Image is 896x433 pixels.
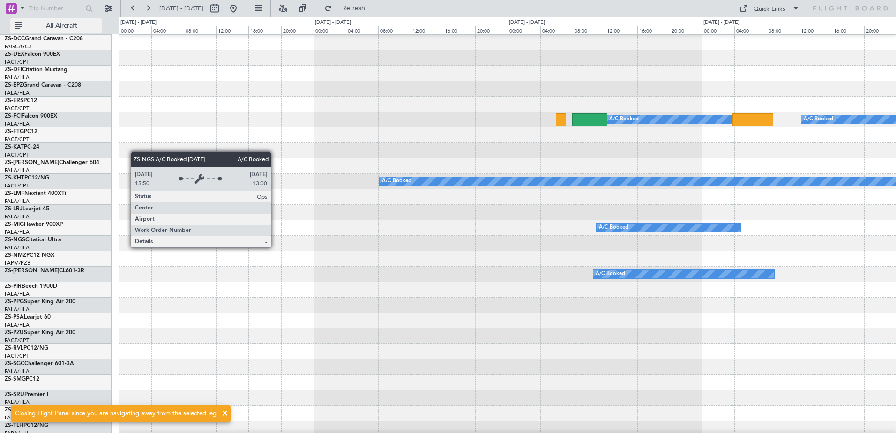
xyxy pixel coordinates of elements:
[5,182,29,189] a: FACT/CPT
[702,26,734,34] div: 00:00
[5,321,30,328] a: FALA/HLA
[735,1,804,16] button: Quick Links
[5,229,30,236] a: FALA/HLA
[734,26,767,34] div: 04:00
[5,105,29,112] a: FACT/CPT
[5,213,30,220] a: FALA/HLA
[5,376,26,382] span: ZS-SMG
[5,206,49,212] a: ZS-LRJLearjet 45
[5,52,60,57] a: ZS-DEXFalcon 900EX
[29,1,82,15] input: Trip Number
[540,26,573,34] div: 04:00
[5,284,22,289] span: ZS-PIR
[315,19,351,27] div: [DATE] - [DATE]
[5,392,24,397] span: ZS-SRU
[5,36,25,42] span: ZS-DCC
[346,26,378,34] div: 04:00
[5,136,29,143] a: FACT/CPT
[5,345,23,351] span: ZS-RVL
[703,19,739,27] div: [DATE] - [DATE]
[5,330,24,336] span: ZS-PZU
[767,26,799,34] div: 08:00
[5,314,24,320] span: ZS-PSA
[184,26,216,34] div: 08:00
[5,98,23,104] span: ZS-ERS
[5,222,63,227] a: ZS-MIGHawker 900XP
[799,26,831,34] div: 12:00
[5,52,24,57] span: ZS-DEX
[5,314,51,320] a: ZS-PSALearjet 60
[5,82,23,88] span: ZS-EPZ
[5,129,24,134] span: ZS-FTG
[754,5,785,14] div: Quick Links
[5,144,24,150] span: ZS-KAT
[5,206,22,212] span: ZS-LRJ
[320,1,376,16] button: Refresh
[24,22,99,29] span: All Aircraft
[5,222,24,227] span: ZS-MIG
[5,160,99,165] a: ZS-[PERSON_NAME]Challenger 604
[5,330,75,336] a: ZS-PZUSuper King Air 200
[637,26,670,34] div: 16:00
[804,112,833,127] div: A/C Booked
[5,337,29,344] a: FACT/CPT
[5,361,24,366] span: ZS-SGC
[5,376,39,382] a: ZS-SMGPC12
[5,191,66,196] a: ZS-LMFNextant 400XTi
[599,221,628,235] div: A/C Booked
[5,253,54,258] a: ZS-NMZPC12 NGX
[159,4,203,13] span: [DATE] - [DATE]
[5,368,30,375] a: FALA/HLA
[5,345,48,351] a: ZS-RVLPC12/NG
[5,237,25,243] span: ZS-NGS
[378,26,411,34] div: 08:00
[5,392,48,397] a: ZS-SRUPremier I
[832,26,864,34] div: 16:00
[5,299,24,305] span: ZS-PPG
[10,18,102,33] button: All Aircraft
[475,26,508,34] div: 20:00
[5,253,26,258] span: ZS-NMZ
[411,26,443,34] div: 12:00
[216,26,248,34] div: 12:00
[5,268,84,274] a: ZS-[PERSON_NAME]CL601-3R
[5,237,61,243] a: ZS-NGSCitation Ultra
[5,198,30,205] a: FALA/HLA
[5,306,30,313] a: FALA/HLA
[5,175,24,181] span: ZS-KHT
[120,19,157,27] div: [DATE] - [DATE]
[5,260,30,267] a: FAPM/PZB
[314,26,346,34] div: 00:00
[5,361,74,366] a: ZS-SGCChallenger 601-3A
[5,59,29,66] a: FACT/CPT
[5,291,30,298] a: FALA/HLA
[5,268,59,274] span: ZS-[PERSON_NAME]
[5,43,31,50] a: FAGC/GCJ
[248,26,281,34] div: 16:00
[573,26,605,34] div: 08:00
[5,175,49,181] a: ZS-KHTPC12/NG
[5,113,22,119] span: ZS-FCI
[5,98,37,104] a: ZS-ERSPC12
[281,26,314,34] div: 20:00
[5,74,30,81] a: FALA/HLA
[5,90,30,97] a: FALA/HLA
[5,82,81,88] a: ZS-EPZGrand Caravan - C208
[5,36,83,42] a: ZS-DCCGrand Caravan - C208
[15,409,217,418] div: Closing Flight Panel since you are navigating away from the selected leg
[119,26,151,34] div: 00:00
[5,284,57,289] a: ZS-PIRBeech 1900D
[5,67,67,73] a: ZS-DFICitation Mustang
[5,191,24,196] span: ZS-LMF
[609,112,639,127] div: A/C Booked
[596,267,625,281] div: A/C Booked
[670,26,702,34] div: 20:00
[5,129,37,134] a: ZS-FTGPC12
[382,174,411,188] div: A/C Booked
[5,167,30,174] a: FALA/HLA
[334,5,373,12] span: Refresh
[151,26,184,34] div: 04:00
[509,19,545,27] div: [DATE] - [DATE]
[5,352,29,359] a: FACT/CPT
[443,26,475,34] div: 16:00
